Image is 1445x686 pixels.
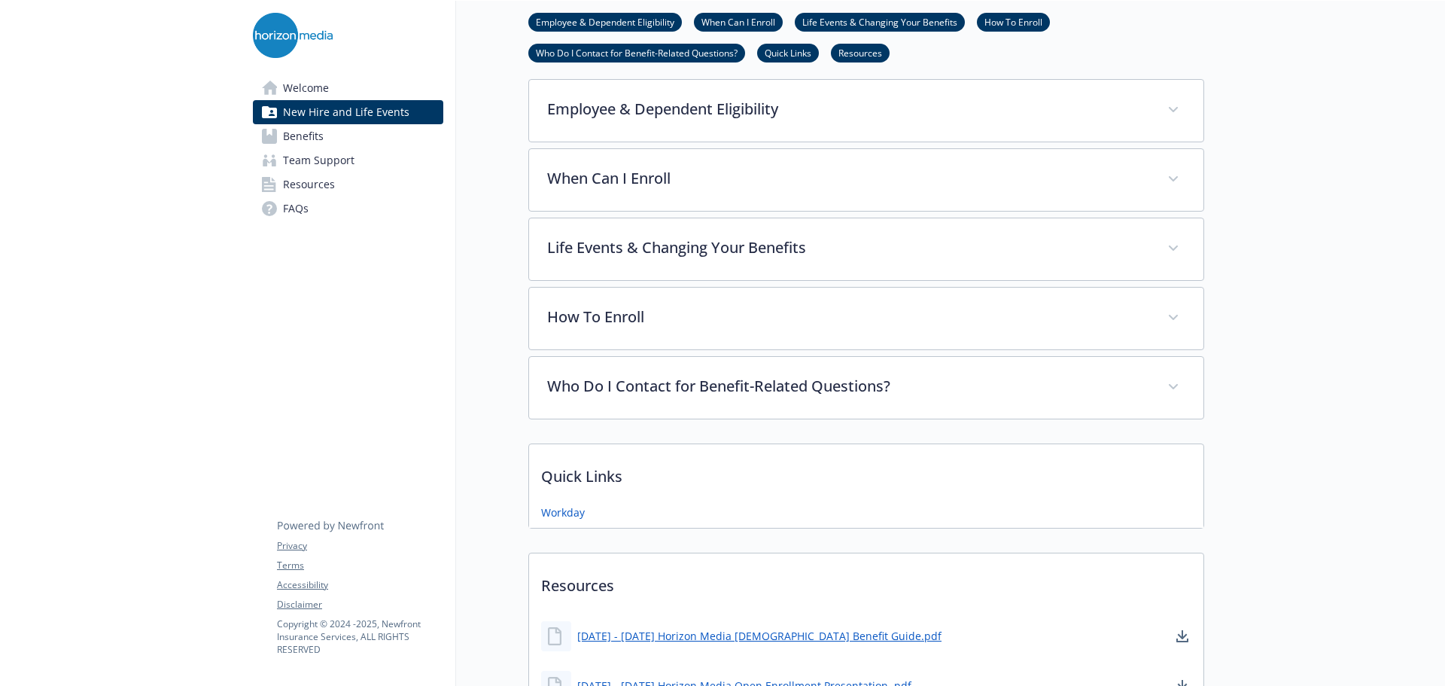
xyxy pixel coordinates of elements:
a: Quick Links [757,45,819,59]
span: Resources [283,172,335,197]
a: Workday [541,505,585,520]
a: [DATE] - [DATE] Horizon Media [DEMOGRAPHIC_DATA] Benefit Guide.pdf [577,628,942,644]
a: Disclaimer [277,598,443,611]
span: FAQs [283,197,309,221]
span: New Hire and Life Events [283,100,409,124]
span: Benefits [283,124,324,148]
a: Privacy [277,539,443,553]
a: New Hire and Life Events [253,100,443,124]
a: Resources [831,45,890,59]
div: Employee & Dependent Eligibility [529,80,1203,142]
a: Employee & Dependent Eligibility [528,14,682,29]
div: Life Events & Changing Your Benefits [529,218,1203,280]
a: Terms [277,559,443,572]
p: How To Enroll [547,306,1149,328]
a: download document [1173,627,1191,645]
a: How To Enroll [977,14,1050,29]
a: Welcome [253,76,443,100]
span: Welcome [283,76,329,100]
a: Who Do I Contact for Benefit-Related Questions? [528,45,745,59]
a: FAQs [253,197,443,221]
div: When Can I Enroll [529,149,1203,211]
p: Employee & Dependent Eligibility [547,98,1149,120]
a: Team Support [253,148,443,172]
p: Life Events & Changing Your Benefits [547,236,1149,259]
a: Life Events & Changing Your Benefits [795,14,965,29]
span: Team Support [283,148,354,172]
p: Copyright © 2024 - 2025 , Newfront Insurance Services, ALL RIGHTS RESERVED [277,617,443,656]
a: Accessibility [277,578,443,592]
a: When Can I Enroll [694,14,783,29]
div: Who Do I Contact for Benefit-Related Questions? [529,357,1203,419]
a: Resources [253,172,443,197]
a: Benefits [253,124,443,148]
div: How To Enroll [529,288,1203,349]
p: Resources [529,553,1203,609]
p: Who Do I Contact for Benefit-Related Questions? [547,375,1149,398]
p: When Can I Enroll [547,167,1149,190]
p: Quick Links [529,444,1203,500]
